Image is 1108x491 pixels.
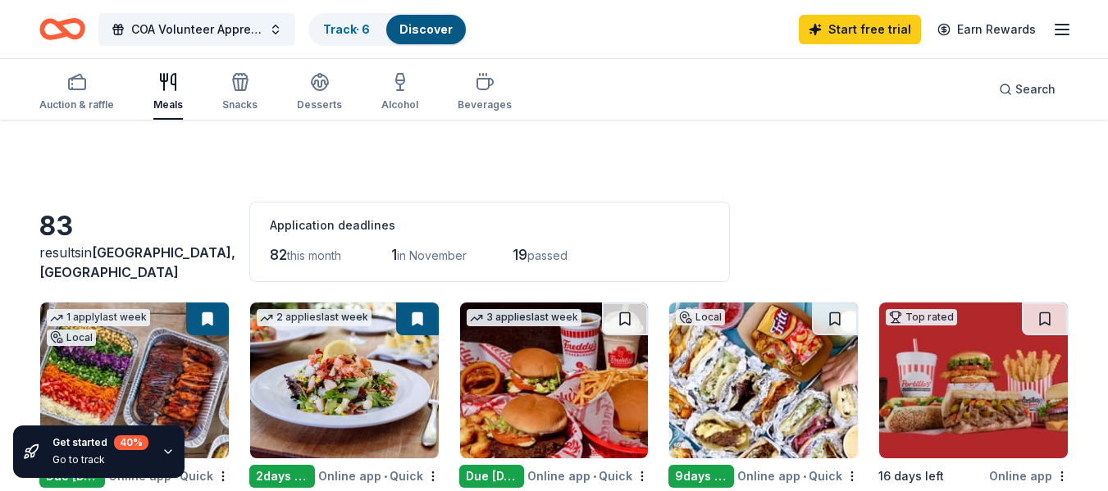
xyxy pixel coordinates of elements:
div: Online app [989,466,1069,486]
a: Earn Rewards [928,15,1046,44]
a: Home [39,10,85,48]
button: Alcohol [381,66,418,120]
button: Desserts [297,66,342,120]
span: this month [287,248,341,262]
button: Beverages [458,66,512,120]
span: passed [527,248,568,262]
span: 82 [270,246,287,263]
div: Online app Quick [527,466,649,486]
span: 19 [513,246,527,263]
div: 40 % [114,435,148,450]
div: Meals [153,98,183,111]
div: 1 apply last week [47,309,150,326]
div: Local [47,330,96,346]
div: 2 applies last week [257,309,372,326]
span: • [593,470,596,483]
div: Snacks [222,98,258,111]
span: Search [1015,80,1056,99]
button: Auction & raffle [39,66,114,120]
button: COA Volunteer Appreciation Event [98,13,295,46]
div: Application deadlines [270,216,709,235]
div: results [39,243,230,282]
div: Beverages [458,98,512,111]
div: Go to track [52,453,148,466]
img: Image for Cameron Mitchell Restaurants [250,302,439,458]
div: 2 days left [249,465,315,488]
span: 1 [391,246,397,263]
div: 3 applies last week [467,309,581,326]
div: 83 [39,210,230,243]
button: Snacks [222,66,258,120]
div: Get started [52,435,148,450]
div: Online app Quick [318,466,440,486]
span: [GEOGRAPHIC_DATA], [GEOGRAPHIC_DATA] [39,244,235,280]
div: Top rated [886,309,957,325]
div: 16 days left [878,466,944,486]
img: Image for Portillo's [879,302,1068,458]
div: Local [676,309,725,325]
button: Search [986,73,1069,106]
div: Desserts [297,98,342,111]
img: Image for STONEFIRE Grill [40,302,229,458]
span: COA Volunteer Appreciation Event [131,20,262,39]
span: • [384,470,387,483]
span: in [39,244,235,280]
div: Due [DATE] [459,465,525,488]
a: Start free trial [799,15,921,44]
img: Image for Freddy's Frozen Custard & Steakburgers [460,302,649,458]
div: Auction & raffle [39,98,114,111]
button: Track· 6Discover [308,13,467,46]
img: Image for HomeState [669,302,858,458]
a: Discover [399,22,453,36]
span: in November [397,248,467,262]
div: 9 days left [668,465,734,488]
span: • [803,470,806,483]
div: Alcohol [381,98,418,111]
a: Track· 6 [323,22,370,36]
button: Meals [153,66,183,120]
div: Online app Quick [737,466,859,486]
